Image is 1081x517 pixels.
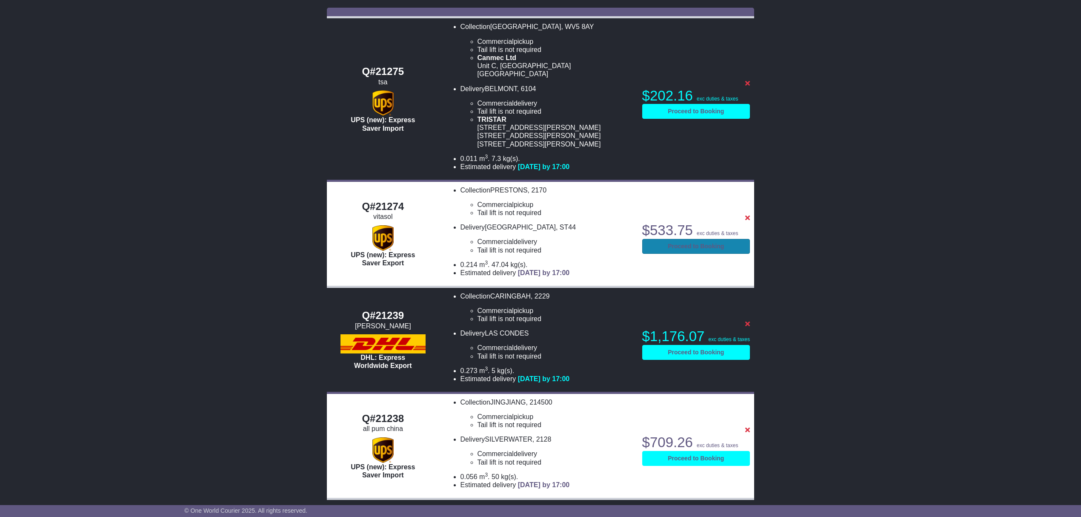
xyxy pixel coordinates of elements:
span: UPS (new): Express Saver Export [351,251,415,267]
li: Tail lift is not required [478,209,634,217]
div: Q#21239 [331,310,435,322]
span: kg(s). [503,155,520,162]
div: all pum china [331,425,435,433]
span: Commercial [478,450,514,457]
span: SILVERWATER [485,436,532,443]
sup: 3 [485,472,488,478]
li: delivery [478,344,634,352]
li: Tail lift is not required [478,352,634,360]
span: CARINGBAH [490,505,531,512]
li: pickup [478,307,634,315]
span: exc duties & taxes [697,96,738,102]
div: vitasol [331,213,435,221]
li: Delivery [460,435,634,466]
div: Canmec Ltd [478,54,634,62]
span: 0.273 [460,367,478,374]
li: Tail lift is not required [478,46,634,54]
span: , 214500 [526,399,552,406]
span: Commercial [478,344,514,351]
div: [PERSON_NAME] [331,322,435,330]
img: UPS (new): Express Saver Export [372,225,394,251]
div: Q#21238 [331,413,435,425]
span: Commercial [478,100,514,107]
span: , 2229 [531,505,549,512]
span: 47.04 [492,261,509,268]
li: Delivery [460,85,634,148]
img: DHL: Express Worldwide Export [340,334,426,353]
a: Proceed to Booking [642,104,750,119]
span: [DATE] by 17:00 [518,163,570,170]
div: [STREET_ADDRESS][PERSON_NAME] [478,124,634,132]
span: , 6104 [517,85,536,92]
span: kg(s). [510,261,527,268]
span: [DATE] by 17:00 [518,375,570,382]
span: [DATE] by 17:00 [518,481,570,488]
li: Collection [460,398,634,429]
img: UPS (new): Express Saver Import [372,90,394,116]
a: Proceed to Booking [642,239,750,254]
span: , 2170 [528,187,546,194]
sup: 3 [485,366,488,372]
span: 202.16 [650,88,693,103]
span: $ [642,222,693,238]
li: Collection [460,186,634,217]
div: Q#21274 [331,201,435,213]
sup: 3 [485,154,488,160]
li: Collection [460,23,634,78]
span: exc duties & taxes [697,230,738,236]
span: Commercial [478,307,514,314]
span: $ [642,434,693,450]
li: Delivery [460,223,634,254]
li: Tail lift is not required [478,315,634,323]
li: Estimated delivery [460,163,634,171]
span: [GEOGRAPHIC_DATA] [485,224,556,231]
span: CARINGBAH [490,293,531,300]
li: Tail lift is not required [478,421,634,429]
span: [DATE] by 17:00 [518,269,570,276]
a: Proceed to Booking [642,451,750,466]
span: , 2229 [531,293,549,300]
div: Q#21275 [331,66,435,78]
span: BELMONT [485,85,517,92]
span: UPS (new): Express Saver Import [351,463,415,479]
li: pickup [478,413,634,421]
span: [GEOGRAPHIC_DATA] [490,23,561,30]
span: Commercial [478,38,514,45]
span: Commercial [478,238,514,245]
span: UPS (new): Express Saver Import [351,116,415,132]
span: m . [479,473,489,480]
span: 1,176.07 [650,328,704,344]
li: Delivery [460,329,634,360]
span: 533.75 [650,222,693,238]
span: m . [479,155,489,162]
li: Collection [460,292,634,323]
span: 50 [492,473,499,480]
span: exc duties & taxes [697,442,738,448]
div: [STREET_ADDRESS][PERSON_NAME] [478,140,634,148]
span: JINGJIANG [490,399,526,406]
span: Commercial [478,413,514,420]
span: kg(s). [497,367,514,374]
li: Tail lift is not required [478,107,634,115]
li: Estimated delivery [460,481,634,489]
span: m . [479,367,489,374]
li: delivery [478,238,634,246]
span: exc duties & taxes [709,336,750,342]
span: LAS CONDES [485,330,529,337]
span: 7.3 [492,155,501,162]
span: m . [479,261,489,268]
span: , 2128 [532,436,551,443]
span: 709.26 [650,434,693,450]
span: Commercial [478,201,514,208]
li: Tail lift is not required [478,458,634,466]
a: Proceed to Booking [642,345,750,360]
span: kg(s). [501,473,518,480]
li: delivery [478,99,634,107]
span: $ [642,328,705,344]
div: TRISTAR [478,115,634,124]
li: delivery [478,450,634,458]
span: $ [642,88,693,103]
span: 5 [492,367,495,374]
div: Unit C, [GEOGRAPHIC_DATA] [478,62,634,70]
span: 0.214 [460,261,478,268]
